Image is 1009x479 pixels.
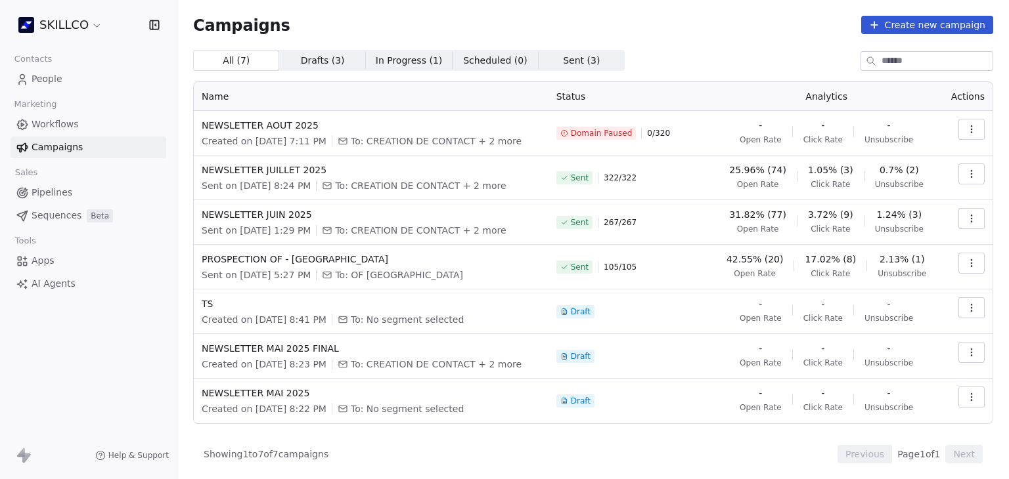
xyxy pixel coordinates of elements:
span: 105 / 105 [604,262,637,272]
span: Workflows [32,117,79,131]
span: Sent [571,262,589,272]
span: Click Rate [803,402,843,413]
span: 3.72% (9) [808,208,853,221]
a: Campaigns [11,136,166,158]
a: Workflows [11,114,166,135]
span: Sent [571,173,589,183]
span: Open Rate [737,224,779,234]
span: To: CREATION DE CONTACT + 2 more [335,179,506,192]
span: To: No segment selected [351,402,464,415]
span: Beta [87,209,113,222]
span: Click Rate [803,358,843,368]
a: People [11,68,166,90]
span: Draft [571,306,591,317]
span: Open Rate [740,135,782,145]
span: Unsubscribe [878,268,926,279]
span: TS [202,297,541,310]
span: Contacts [9,49,58,69]
span: 1.24% (3) [876,208,922,221]
span: Drafts ( 3 ) [301,54,345,68]
span: 1.05% (3) [808,163,853,177]
span: Showing 1 to 7 of 7 campaigns [204,448,328,461]
span: Sent ( 3 ) [563,54,600,68]
button: SKILLCO [16,14,105,36]
a: SequencesBeta [11,205,166,226]
span: - [759,119,762,132]
img: Skillco%20logo%20icon%20(2).png [18,17,34,33]
span: Sequences [32,209,81,222]
th: Actions [941,82,993,111]
span: - [759,386,762,400]
span: - [821,297,824,310]
span: Sent [571,217,589,228]
span: NEWSLETTER MAI 2025 FINAL [202,342,541,355]
span: 2.13% (1) [880,253,925,266]
span: Click Rate [811,268,850,279]
button: Create new campaign [861,16,993,34]
span: Open Rate [740,402,782,413]
span: To: OF MONTPELLIER [335,268,463,281]
span: Open Rate [740,358,782,368]
span: Domain Paused [571,128,633,138]
span: 42.55% (20) [727,253,784,266]
span: - [887,119,891,132]
span: - [821,342,824,355]
th: Name [194,82,549,111]
span: Sent on [DATE] 5:27 PM [202,268,311,281]
span: Campaigns [32,140,83,154]
span: Created on [DATE] 8:23 PM [202,358,326,371]
span: - [759,297,762,310]
span: - [887,297,891,310]
span: Sent on [DATE] 8:24 PM [202,179,311,192]
span: Open Rate [740,313,782,323]
span: SKILLCO [39,16,89,33]
button: Next [945,445,983,463]
span: Unsubscribe [864,313,913,323]
span: Unsubscribe [864,135,913,145]
span: NEWSLETTER MAI 2025 [202,386,541,400]
span: People [32,72,62,86]
span: Open Rate [734,268,776,279]
span: Scheduled ( 0 ) [463,54,527,68]
span: - [821,119,824,132]
span: Draft [571,396,591,406]
span: Click Rate [811,224,850,234]
span: To: CREATION DE CONTACT + 2 more [351,358,522,371]
span: - [759,342,762,355]
span: To: CREATION DE CONTACT + 2 more [335,224,506,237]
span: Draft [571,351,591,362]
span: Unsubscribe [875,179,924,190]
span: Marketing [9,94,62,114]
span: 25.96% (74) [729,163,786,177]
span: - [821,386,824,400]
span: Unsubscribe [864,402,913,413]
span: 0.7% (2) [880,163,919,177]
span: Created on [DATE] 7:11 PM [202,135,326,148]
span: In Progress ( 1 ) [376,54,443,68]
span: Unsubscribe [864,358,913,368]
a: AI Agents [11,273,166,295]
span: - [887,342,891,355]
span: Tools [9,231,41,251]
span: Click Rate [811,179,850,190]
span: Unsubscribe [875,224,924,234]
span: Pipelines [32,186,72,199]
span: Sent on [DATE] 1:29 PM [202,224,311,237]
th: Status [549,82,713,111]
span: Open Rate [737,179,779,190]
span: 322 / 322 [604,173,637,183]
span: Help & Support [108,450,169,461]
span: 0 / 320 [647,128,670,138]
a: Apps [11,250,166,272]
span: Campaigns [193,16,290,34]
span: NEWSLETTER JUILLET 2025 [202,163,541,177]
span: NEWSLETTER AOUT 2025 [202,119,541,132]
span: 267 / 267 [604,217,637,228]
span: To: No segment selected [351,313,464,326]
span: 31.82% (77) [729,208,786,221]
span: Click Rate [803,313,843,323]
span: To: CREATION DE CONTACT + 2 more [351,135,522,148]
span: 17.02% (8) [805,253,856,266]
th: Analytics [713,82,941,111]
span: Click Rate [803,135,843,145]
